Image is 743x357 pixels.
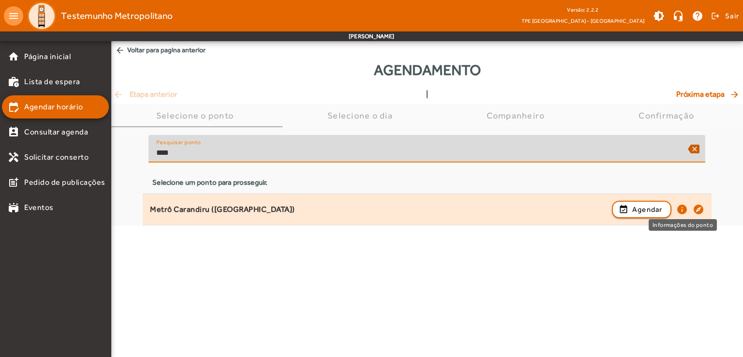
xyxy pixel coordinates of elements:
[8,151,19,163] mat-icon: handyman
[23,1,173,30] a: Testemunho Metropolitano
[729,89,741,99] mat-icon: arrow_forward
[150,205,607,215] div: Metrô Carandiru ([GEOGRAPHIC_DATA])
[8,51,19,62] mat-icon: home
[632,204,663,215] span: Agendar
[156,139,201,146] mat-label: Pesquisar ponto
[683,137,706,161] mat-icon: backspace
[8,101,19,113] mat-icon: edit_calendar
[693,204,704,215] mat-icon: explore
[115,45,125,55] mat-icon: arrow_back
[8,126,19,138] mat-icon: perm_contact_calendar
[24,76,80,88] span: Lista de espera
[710,9,739,23] button: Sair
[725,8,739,24] span: Sair
[27,1,56,30] img: Logo TPE
[649,219,717,231] div: Informações do ponto
[327,111,397,120] div: Selecione o dia
[8,76,19,88] mat-icon: work_history
[676,89,741,100] span: Próxima etapa
[374,59,481,81] span: Agendamento
[639,111,698,120] div: Confirmação
[24,51,71,62] span: Página inicial
[24,126,88,138] span: Consultar agenda
[24,151,89,163] span: Solicitar conserto
[521,4,644,16] div: Versão: 2.2.2
[612,201,671,218] button: Agendar
[676,204,688,215] mat-icon: info
[426,89,428,100] span: |
[24,101,83,113] span: Agendar horário
[487,111,549,120] div: Companheiro
[24,177,105,188] span: Pedido de publicações
[61,8,173,24] span: Testemunho Metropolitano
[4,6,23,26] mat-icon: menu
[8,202,19,213] mat-icon: stadium
[152,177,701,188] div: Selecione um ponto para prosseguir.
[111,41,743,59] span: Voltar para pagina anterior
[8,177,19,188] mat-icon: post_add
[24,202,54,213] span: Eventos
[156,111,238,120] div: Selecione o ponto
[521,16,644,26] span: TPE [GEOGRAPHIC_DATA] - [GEOGRAPHIC_DATA]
